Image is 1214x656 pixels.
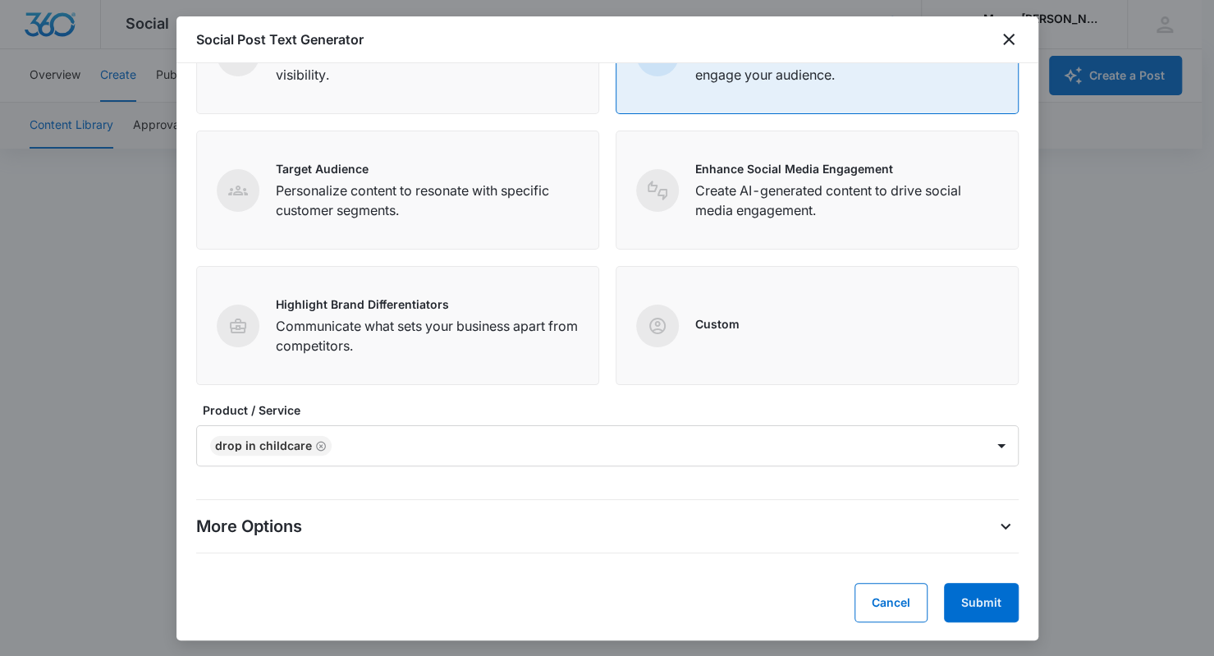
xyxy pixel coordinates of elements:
button: close [999,30,1019,49]
p: Custom [695,315,740,333]
label: Product / Service [203,401,1025,419]
h1: Social Post Text Generator [196,30,364,49]
div: Drop in Childcare [215,440,312,452]
button: More Options [992,513,1019,539]
p: Enhance Social Media Engagement [695,160,998,177]
p: Create content to increase brand recognition and visibility. [276,45,579,85]
div: Remove Drop in Childcare [312,440,327,452]
p: Showcase specific products or services to engage your audience. [695,45,998,85]
button: Cancel [854,583,928,622]
p: Personalize content to resonate with specific customer segments. [276,181,579,220]
p: Create AI-generated content to drive social media engagement. [695,181,998,220]
button: Submit [944,583,1019,622]
p: Target Audience [276,160,579,177]
p: More Options [196,514,302,539]
p: Highlight Brand Differentiators [276,296,579,313]
p: Communicate what sets your business apart from competitors. [276,316,579,356]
